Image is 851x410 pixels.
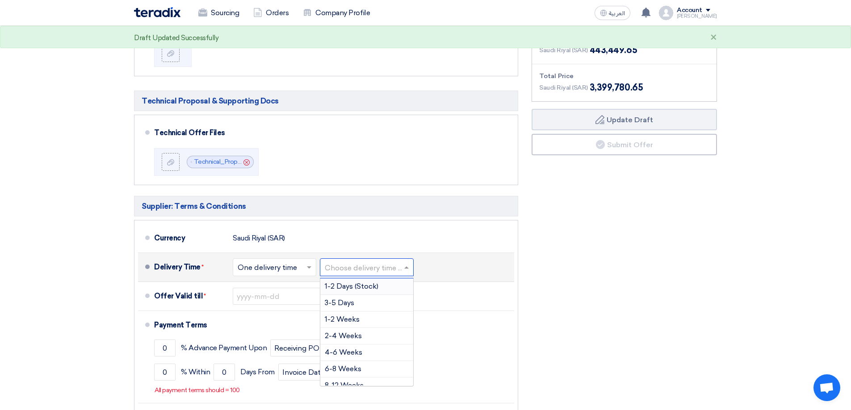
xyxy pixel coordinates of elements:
div: Saudi Riyal (SAR) [233,230,285,247]
span: 8-12 Weeks [325,381,364,389]
span: % Within [181,368,210,377]
span: Saudi Riyal (SAR) [539,46,588,55]
input: payment-term-2 [278,364,368,381]
span: 1-2 Weeks [325,315,360,323]
span: العربية [609,10,625,17]
span: 3,399,780.65 [590,81,643,94]
a: Technical_Proposal_QT_R_Makkah_Mall_IPCCTV_Upgrade_Project_1755433429622.pdf [194,158,452,166]
a: Company Profile [296,3,377,23]
a: Open chat [813,374,840,401]
span: 3-5 Days [325,298,354,307]
img: profile_test.png [659,6,673,20]
input: yyyy-mm-dd [233,288,322,305]
input: payment-term-2 [154,364,176,381]
div: Offer Valid till [154,286,226,307]
div: Technical Offer Files [154,122,503,144]
input: payment-term-2 [270,340,360,356]
a: Sourcing [191,3,246,23]
span: 4-6 Weeks [325,348,362,356]
div: Delivery Time [154,257,226,278]
div: Currency [154,228,226,249]
h5: Technical Proposal & Supporting Docs [134,91,518,111]
h5: Supplier: Terms & Conditions [134,196,518,216]
div: [PERSON_NAME] [677,14,717,19]
div: Draft Updated Successfully [134,33,219,43]
span: 443,449.65 [590,43,637,57]
span: 6-8 Weeks [325,364,361,373]
img: Teradix logo [134,7,180,17]
input: payment-term-2 [214,364,235,381]
span: Days From [240,368,275,377]
span: 2-4 Weeks [325,331,362,340]
span: 1-2 Days (Stock) [325,282,378,290]
button: العربية [595,6,630,20]
div: Payment Terms [154,315,503,336]
span: Saudi Riyal (SAR) [539,83,588,92]
div: × [710,33,717,43]
a: Orders [246,3,296,23]
button: Submit Offer [532,134,717,155]
input: payment-term-1 [154,340,176,356]
div: Account [677,7,702,14]
p: All payment terms should = 100 [155,386,240,395]
span: % Advance Payment Upon [181,344,267,352]
button: Update Draft [532,109,717,130]
div: Total Price [539,71,709,81]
